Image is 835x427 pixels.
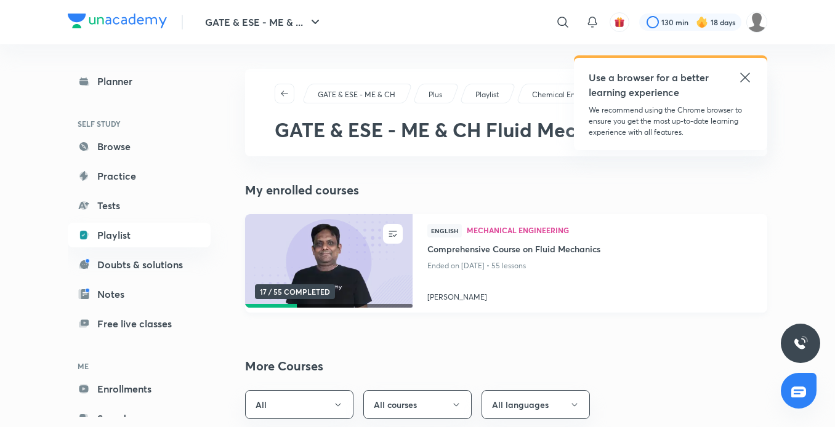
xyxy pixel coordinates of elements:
[245,181,767,199] h4: My enrolled courses
[245,357,767,375] h2: More Courses
[475,89,499,100] p: Playlist
[245,390,353,419] button: All
[614,17,625,28] img: avatar
[696,16,708,28] img: streak
[68,164,211,188] a: Practice
[610,12,629,32] button: avatar
[68,69,211,94] a: Planner
[68,356,211,377] h6: ME
[746,12,767,33] img: Mujtaba Ahsan
[198,10,330,34] button: GATE & ESE - ME & ...
[474,89,501,100] a: Playlist
[427,287,752,303] a: [PERSON_NAME]
[532,89,607,100] p: Chemical Engineering
[427,258,752,274] p: Ended on [DATE] • 55 lessons
[68,14,167,28] img: Company Logo
[429,89,442,100] p: Plus
[245,214,413,313] a: new-thumbnail17 / 55 COMPLETED
[68,377,211,401] a: Enrollments
[467,226,752,234] span: Mechanical Engineering
[427,224,462,237] span: English
[318,89,395,100] p: GATE & ESE - ME & CH
[589,105,752,138] p: We recommend using the Chrome browser to ensure you get the most up-to-date learning experience w...
[793,336,808,351] img: ttu
[255,284,335,299] span: 17 / 55 COMPLETED
[467,226,752,235] a: Mechanical Engineering
[68,193,211,218] a: Tests
[243,213,414,309] img: new-thumbnail
[530,89,610,100] a: Chemical Engineering
[363,390,472,419] button: All courses
[68,14,167,31] a: Company Logo
[427,242,752,258] a: Comprehensive Course on Fluid Mechanics
[68,223,211,247] a: Playlist
[589,70,711,100] h5: Use a browser for a better learning experience
[482,390,590,419] button: All languages
[68,311,211,336] a: Free live classes
[427,89,445,100] a: Plus
[275,116,635,143] span: GATE & ESE - ME & CH Fluid Mechanics
[316,89,398,100] a: GATE & ESE - ME & CH
[68,113,211,134] h6: SELF STUDY
[68,252,211,277] a: Doubts & solutions
[68,134,211,159] a: Browse
[68,282,211,306] a: Notes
